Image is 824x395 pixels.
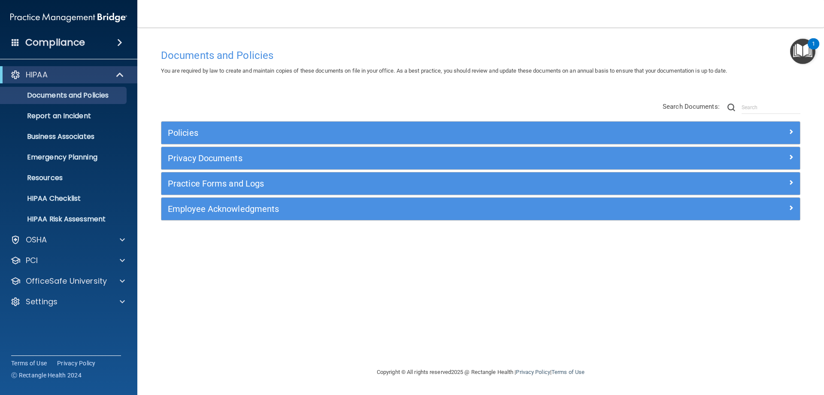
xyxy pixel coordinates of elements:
div: Copyright © All rights reserved 2025 @ Rectangle Health | | [324,358,637,386]
a: PCI [10,255,125,266]
a: OfficeSafe University [10,276,125,286]
a: Privacy Policy [57,359,96,367]
a: Settings [10,297,125,307]
p: Settings [26,297,58,307]
input: Search [742,101,800,114]
span: Ⓒ Rectangle Health 2024 [11,371,82,380]
span: Search Documents: [663,103,720,110]
h4: Compliance [25,37,85,49]
a: Terms of Use [551,369,585,375]
button: Open Resource Center, 1 new notification [790,39,815,64]
h4: Documents and Policies [161,50,800,61]
p: HIPAA Risk Assessment [6,215,123,224]
p: HIPAA [26,70,48,80]
a: HIPAA [10,70,124,80]
a: Privacy Policy [516,369,550,375]
p: Resources [6,174,123,182]
p: HIPAA Checklist [6,194,123,203]
h5: Policies [168,128,634,138]
h5: Privacy Documents [168,153,634,163]
a: OSHA [10,235,125,245]
a: Employee Acknowledgments [168,202,794,216]
p: PCI [26,255,38,266]
div: 1 [812,44,815,55]
p: OSHA [26,235,47,245]
p: Emergency Planning [6,153,123,162]
a: Terms of Use [11,359,47,367]
span: You are required by law to create and maintain copies of these documents on file in your office. ... [161,67,727,74]
a: Policies [168,126,794,140]
p: Business Associates [6,132,123,141]
img: PMB logo [10,9,127,26]
a: Privacy Documents [168,151,794,165]
a: Practice Forms and Logs [168,177,794,190]
p: Documents and Policies [6,91,123,100]
img: ic-search.3b580494.png [727,104,735,111]
h5: Employee Acknowledgments [168,204,634,214]
h5: Practice Forms and Logs [168,179,634,188]
p: Report an Incident [6,112,123,120]
p: OfficeSafe University [26,276,107,286]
